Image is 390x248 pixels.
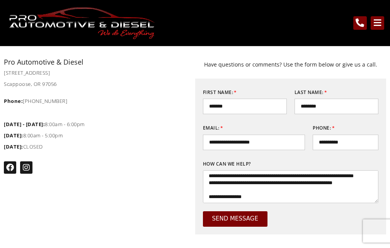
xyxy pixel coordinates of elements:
[4,96,186,106] a: Phone:[PHONE_NUMBER]
[4,142,43,152] span: CLOSED
[4,96,67,106] span: [PHONE_NUMBER]
[6,6,157,40] a: pro automotive and diesel home page
[4,79,57,89] span: Scappoose, OR 97056
[295,86,327,99] label: Last Name:
[20,161,32,174] a: pro automotive and diesel instagram page
[4,161,16,174] a: pro automotive and diesel facebook page
[203,86,237,99] label: First Name:
[371,16,384,30] a: main navigation menu
[203,211,267,227] button: Send Message
[4,132,23,139] b: [DATE]:
[6,6,157,40] img: Logo for "Pro Automotive & Diesel" with a red outline of a car above the text and the slogan "We ...
[4,143,23,150] b: [DATE]:
[203,158,251,170] label: How can we help?
[353,16,367,30] a: call the shop
[4,58,186,65] p: Pro Automotive & Diesel
[212,216,258,222] span: Send Message
[4,68,50,77] span: [STREET_ADDRESS]
[195,58,387,71] p: Have questions or comments? Use the form below or give us a call.
[203,122,223,134] label: Email:
[4,97,23,104] strong: Phone:
[203,86,379,234] form: Contact
[4,130,63,140] span: 8:00am - 5:00pm
[4,119,85,129] span: 8:00am - 6:00pm
[4,121,45,128] b: [DATE] - [DATE]:
[313,122,335,134] label: Phone:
